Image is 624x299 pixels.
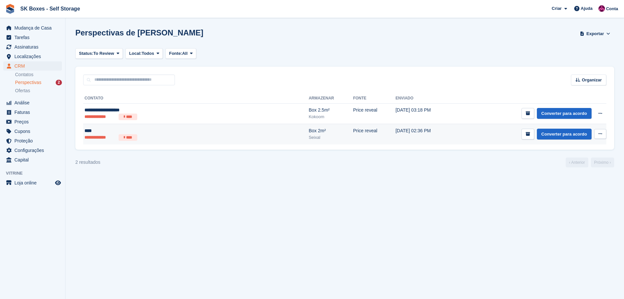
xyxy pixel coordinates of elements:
a: menu [3,108,62,117]
a: menu [3,155,62,164]
a: menu [3,136,62,145]
div: Kokoom [309,114,353,120]
a: menu [3,127,62,136]
span: Perspectivas [15,79,41,86]
span: Cupons [14,127,54,136]
img: Joana Alegria [598,5,605,12]
a: Contatos [15,72,62,78]
a: Perspectivas 2 [15,79,62,86]
a: menu [3,98,62,107]
span: Todos [142,50,154,57]
a: menu [3,23,62,32]
a: Converter para acordo [537,129,592,139]
span: Localizações [14,52,54,61]
span: Exportar [586,31,604,37]
span: Faturas [14,108,54,117]
span: Loja online [14,178,54,187]
span: To Review [93,50,114,57]
th: Contato [83,93,309,104]
button: Status: To Review [75,48,123,59]
button: Exportar [579,28,612,39]
span: Preços [14,117,54,126]
img: stora-icon-8386f47178a22dfd0bd8f6a31ec36ba5ce8667c1dd55bd0f319d3a0aa187defe.svg [5,4,15,14]
a: menu [3,61,62,71]
span: Mudança de Casa [14,23,54,32]
span: Status: [79,50,93,57]
a: Ofertas [15,87,62,94]
span: Configurações [14,146,54,155]
span: Proteção [14,136,54,145]
span: Fonte: [169,50,182,57]
div: Box 2m² [309,127,353,134]
a: menu [3,33,62,42]
a: SK Boxes - Self Storage [18,3,83,14]
td: [DATE] 02:36 PM [395,124,457,144]
a: Converter para acordo [537,108,592,119]
span: All [182,50,188,57]
span: Vitrine [6,170,65,177]
a: menu [3,117,62,126]
td: Price reveal [353,103,396,124]
span: Análise [14,98,54,107]
div: 2 [56,80,62,85]
div: 2 resultados [75,159,100,166]
button: Local: Todos [125,48,163,59]
th: Armazenar [309,93,353,104]
span: Assinaturas [14,42,54,52]
a: menu [3,42,62,52]
span: CRM [14,61,54,71]
span: Tarefas [14,33,54,42]
td: [DATE] 03:18 PM [395,103,457,124]
nav: Page [564,158,615,167]
h1: Perspectivas de [PERSON_NAME] [75,28,203,37]
span: Conta [606,6,618,12]
th: Fonte [353,93,396,104]
span: Organizar [582,77,602,83]
span: Ajuda [581,5,593,12]
span: Ofertas [15,88,30,94]
td: Price reveal [353,124,396,144]
div: Box 2.5m² [309,107,353,114]
a: menu [3,178,62,187]
a: Loja de pré-visualização [54,179,62,187]
span: Local: [129,50,142,57]
a: Anterior [566,158,588,167]
span: Criar [552,5,561,12]
button: Fonte: All [165,48,196,59]
div: Seixal [309,134,353,141]
a: menu [3,52,62,61]
a: menu [3,146,62,155]
a: Próximo [591,158,614,167]
th: Enviado [395,93,457,104]
span: Capital [14,155,54,164]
